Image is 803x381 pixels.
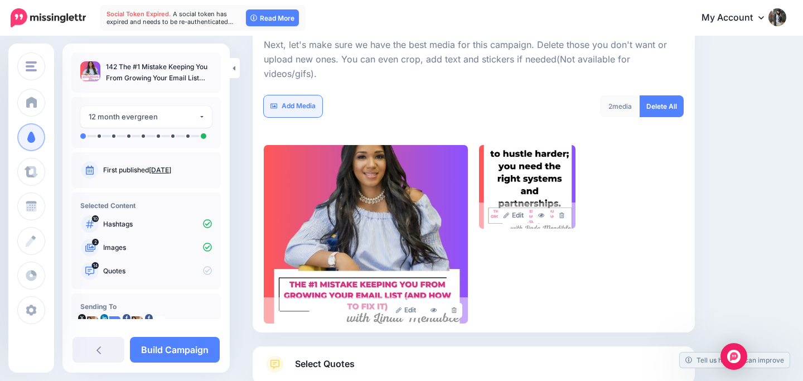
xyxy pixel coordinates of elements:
div: Open Intercom Messenger [720,343,747,370]
a: Edit [498,208,530,223]
img: Missinglettr [11,8,86,27]
a: Delete All [640,95,684,117]
img: user_default_image.png [103,316,120,334]
a: Add Media [264,95,322,117]
span: Social Token Expired. [107,10,171,18]
a: Edit [390,303,422,318]
span: 14 [92,262,99,269]
a: [DATE] [149,166,171,174]
h4: Selected Content [80,201,212,210]
img: czgbwoD7-25482.jpg [80,316,98,334]
p: First published [103,165,212,175]
a: Tell us how we can improve [680,353,790,368]
h4: Sending To [80,302,212,311]
span: 2 [92,239,99,245]
span: 2 [608,102,612,110]
img: 110669044351e5281405a4588daba8a8_large.jpg [264,145,468,324]
div: 12 month evergreen [89,110,199,123]
span: A social token has expired and needs to be re-authenticated… [107,10,234,26]
div: Select Media [264,32,684,324]
img: 441868332_788000846807526_4984499549444367723_n-bsa151943.jpg [147,316,165,334]
a: Read More [246,9,299,26]
img: 110669044351e5281405a4588daba8a8_thumb.jpg [80,61,100,81]
img: 20264587_1528013177242012_49073832100994551_n-bsa36766.jpg [125,316,143,334]
button: 12 month evergreen [80,106,212,128]
p: Hashtags [103,219,212,229]
span: Select Quotes [295,356,355,372]
img: menu.png [26,61,37,71]
p: 142 The #1 Mistake Keeping You From Growing Your Email List (and How to Fix It) [106,61,212,84]
p: Images [103,243,212,253]
span: 10 [92,215,99,222]
p: Quotes [103,266,212,276]
img: 23a8d52834a6d95a73e3fceea64e39f8_large.jpg [479,145,575,229]
p: Next, let's make sure we have the best media for this campaign. Delete those you don't want or up... [264,38,684,81]
div: media [600,95,640,117]
a: My Account [690,4,786,32]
